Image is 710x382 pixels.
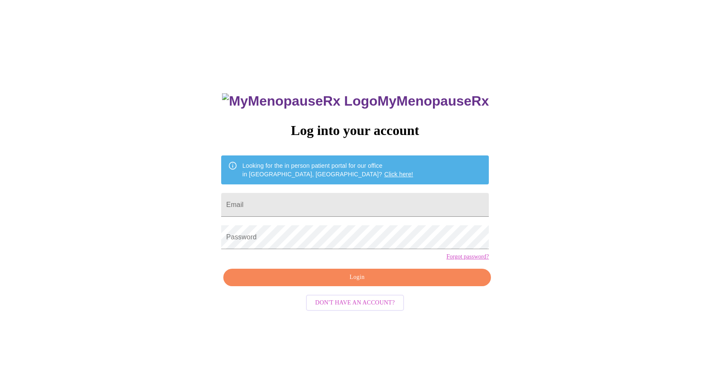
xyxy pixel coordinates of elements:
button: Login [223,269,491,286]
div: Looking for the in person patient portal for our office in [GEOGRAPHIC_DATA], [GEOGRAPHIC_DATA]? [242,158,413,182]
a: Click here! [384,171,413,178]
a: Don't have an account? [304,299,407,306]
span: Don't have an account? [315,298,395,308]
h3: Log into your account [221,123,489,138]
button: Don't have an account? [306,295,404,311]
span: Login [233,272,481,283]
h3: MyMenopauseRx [222,93,489,109]
a: Forgot password? [446,253,489,260]
img: MyMenopauseRx Logo [222,93,377,109]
